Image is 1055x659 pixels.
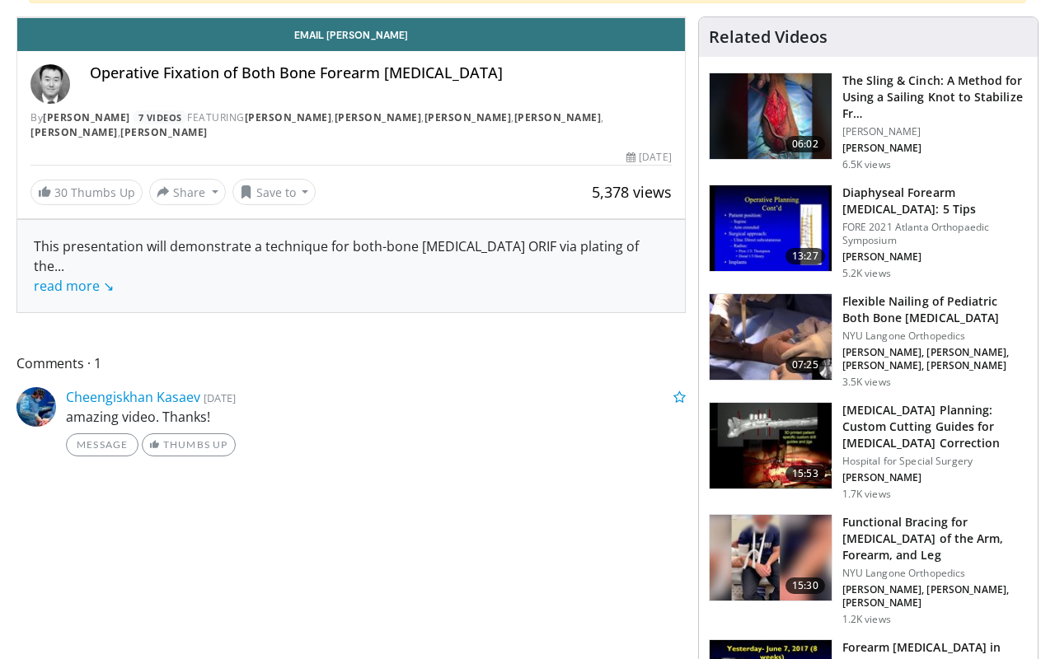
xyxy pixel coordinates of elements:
p: 3.5K views [842,376,891,389]
span: 06:02 [785,136,825,152]
a: Cheengiskhan Kasaev [66,388,200,406]
a: 7 Videos [133,110,187,124]
h4: Operative Fixation of Both Bone Forearm [MEDICAL_DATA] [90,64,672,82]
a: [PERSON_NAME] [43,110,130,124]
h3: Diaphyseal Forearm [MEDICAL_DATA]: 5 Tips [842,185,1028,217]
a: 06:02 The Sling & Cinch: A Method for Using a Sailing Knot to Stabilize Fr… [PERSON_NAME] [PERSON... [709,72,1028,171]
span: 30 [54,185,68,200]
p: [PERSON_NAME] [842,250,1028,264]
img: Avatar [16,387,56,427]
a: [PERSON_NAME] [514,110,602,124]
p: [PERSON_NAME] [842,471,1028,484]
a: [PERSON_NAME] [424,110,512,124]
p: 6.5K views [842,158,891,171]
a: [PERSON_NAME] [245,110,332,124]
a: 15:53 [MEDICAL_DATA] Planning: Custom Cutting Guides for [MEDICAL_DATA] Correction Hospital for S... [709,402,1028,501]
h4: Related Videos [709,27,828,47]
small: [DATE] [204,390,236,405]
a: Email [PERSON_NAME] [17,18,685,51]
p: Hospital for Special Surgery [842,455,1028,468]
div: [DATE] [626,150,671,165]
div: This presentation will demonstrate a technique for both-bone [MEDICAL_DATA] ORIF via plating of the [34,236,668,296]
p: NYU Langone Orthopedics [842,567,1028,580]
span: 15:30 [785,577,825,594]
h3: [MEDICAL_DATA] Planning: Custom Cutting Guides for [MEDICAL_DATA] Correction [842,402,1028,451]
span: Comments 1 [16,353,686,374]
a: 13:27 Diaphyseal Forearm [MEDICAL_DATA]: 5 Tips FORE 2021 Atlanta Orthopaedic Symposium [PERSON_N... [709,185,1028,280]
p: [PERSON_NAME], [PERSON_NAME], [PERSON_NAME], [PERSON_NAME] [842,346,1028,372]
span: 5,378 views [592,182,672,202]
p: 1.7K views [842,488,891,501]
p: [PERSON_NAME] [842,125,1028,138]
a: 30 Thumbs Up [30,180,143,205]
p: [PERSON_NAME] [842,142,1028,155]
button: Save to [232,179,316,205]
video-js: Video Player [17,17,685,18]
p: FORE 2021 Atlanta Orthopaedic Symposium [842,221,1028,247]
a: read more ↘ [34,277,114,295]
img: ef1ff9dc-8cab-41d4-8071-6836865bb527.150x105_q85_crop-smart_upscale.jpg [710,403,832,488]
img: Avatar [30,64,70,104]
a: [PERSON_NAME] [120,125,208,139]
a: Message [66,433,138,456]
h3: Functional Bracing for [MEDICAL_DATA] of the Arm, Forearm, and Leg [842,514,1028,563]
a: [PERSON_NAME] [30,125,118,139]
p: amazing video. Thanks! [66,407,686,427]
h3: Flexible Nailing of Pediatric Both Bone [MEDICAL_DATA] [842,293,1028,326]
a: 15:30 Functional Bracing for [MEDICAL_DATA] of the Arm, Forearm, and Leg NYU Langone Orthopedics ... [709,514,1028,626]
h3: The Sling & Cinch: A Method for Using a Sailing Knot to Stabilize Fr… [842,72,1028,122]
span: 07:25 [785,357,825,373]
a: Thumbs Up [142,433,235,456]
a: [PERSON_NAME] [335,110,422,124]
img: 5904ea8b-7bd2-4e2c-8e00-9b345106a7ee.150x105_q85_crop-smart_upscale.jpg [710,294,832,380]
img: 181f810e-e302-4326-8cf4-6288db1a84a7.150x105_q85_crop-smart_upscale.jpg [710,185,832,271]
img: 36443e81-e474-4d66-a058-b6043e64fb14.jpg.150x105_q85_crop-smart_upscale.jpg [710,515,832,601]
span: 15:53 [785,465,825,482]
p: NYU Langone Orthopedics [842,329,1028,343]
img: 7469cecb-783c-4225-a461-0115b718ad32.150x105_q85_crop-smart_upscale.jpg [710,73,832,159]
p: 1.2K views [842,613,891,626]
a: 07:25 Flexible Nailing of Pediatric Both Bone [MEDICAL_DATA] NYU Langone Orthopedics [PERSON_NAME... [709,293,1028,389]
p: 5.2K views [842,267,891,280]
p: [PERSON_NAME], [PERSON_NAME], [PERSON_NAME] [842,583,1028,610]
div: By FEATURING , , , , , [30,110,672,140]
button: Share [149,179,226,205]
span: 13:27 [785,248,825,264]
